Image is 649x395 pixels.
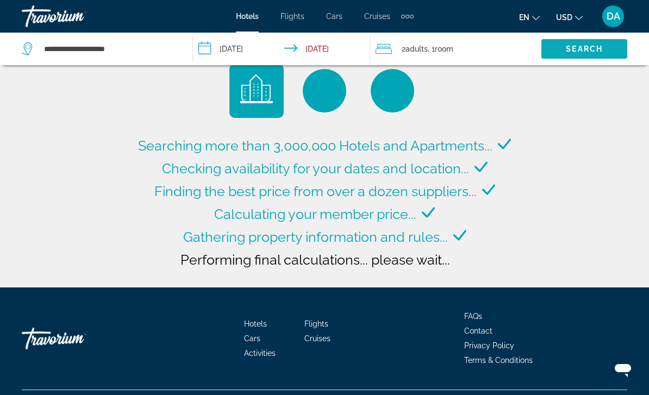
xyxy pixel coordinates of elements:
[464,341,514,350] a: Privacy Policy
[519,9,540,25] button: Change language
[183,229,448,245] span: Gathering property information and rules...
[607,11,620,22] span: DA
[401,8,414,25] button: Extra navigation items
[541,39,627,59] button: Search
[22,2,130,30] a: Travorium
[435,45,453,53] span: Room
[428,41,453,57] span: , 1
[162,160,469,177] span: Checking availability for your dates and location...
[566,45,603,53] span: Search
[556,9,583,25] button: Change currency
[180,252,450,268] span: Performing final calculations... please wait...
[22,322,130,355] a: Travorium
[364,12,390,21] a: Cruises
[244,349,276,358] a: Activities
[244,319,267,328] a: Hotels
[214,206,416,222] span: Calculating your member price...
[599,5,627,28] button: User Menu
[138,137,492,154] span: Searching more than 3,000,000 Hotels and Apartments...
[236,12,259,21] a: Hotels
[326,12,342,21] a: Cars
[405,45,428,53] span: Adults
[402,41,428,57] span: 2
[193,33,370,65] button: Check-in date: Sep 23, 2025 Check-out date: Sep 30, 2025
[244,334,260,343] a: Cars
[464,312,482,321] a: FAQs
[464,327,492,335] a: Contact
[464,356,533,365] a: Terms & Conditions
[304,334,330,343] a: Cruises
[519,13,529,22] span: en
[556,13,572,22] span: USD
[304,319,328,328] a: Flights
[280,12,304,21] a: Flights
[370,33,541,65] button: Travelers: 2 adults, 0 children
[606,352,640,386] iframe: Кнопка запуска окна обмена сообщениями
[154,183,477,199] span: Finding the best price from over a dozen suppliers...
